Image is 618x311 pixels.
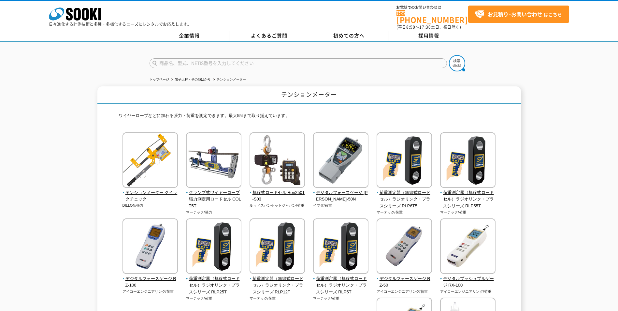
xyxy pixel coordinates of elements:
[250,132,305,189] img: 無線式ロードセル Ron2501-S03
[377,183,432,210] a: 荷重測定器（無線式ロードセル）ラジオリンク・プラスシリーズ RLP6T5
[229,31,309,41] a: よくあるご質問
[440,132,496,189] img: 荷重測定器（無線式ロードセル）ラジオリンク・プラスシリーズ RLP55T
[449,55,465,71] img: btn_search.png
[309,31,389,41] a: 初めての方へ
[250,269,305,296] a: 荷重測定器（無線式ロードセル）ラジオリンク・プラスシリーズ RLP12T
[440,269,496,289] a: デジタルプッシュプルゲージ RX-100
[150,78,169,81] a: トップページ
[250,203,305,208] p: ルッドスパンセットジャパン/荷重
[186,210,242,215] p: マーテック/張力
[377,218,432,275] img: デジタルフォースゲージ RZ-50
[186,132,241,189] img: クランプ式ワイヤーロープ張力測定用ロードセル COLT5T
[122,183,178,203] a: テンションメーター クイックチェック
[313,275,369,296] span: 荷重測定器（無線式ロードセル）ラジオリンク・プラスシリーズ RLP5T
[419,24,431,30] span: 17:30
[377,289,432,294] p: アイコーエンジニアリング/荷重
[313,183,369,203] a: デジタルフォースゲージ [PERSON_NAME]-50N
[389,31,469,41] a: 採用情報
[122,275,178,289] span: デジタルフォースゲージ RZ-100
[333,32,365,39] span: 初めての方へ
[119,112,500,123] p: ワイヤーロープなどに加わる張力・荷重を測定できます。最大55tまで取り揃えています。
[313,269,369,296] a: 荷重測定器（無線式ロードセル）ラジオリンク・プラスシリーズ RLP5T
[122,189,178,203] span: テンションメーター クイックチェック
[212,76,246,83] li: テンションメーター
[440,189,496,210] span: 荷重測定器（無線式ロードセル）ラジオリンク・プラスシリーズ RLP55T
[250,183,305,203] a: 無線式ロードセル Ron2501-S03
[186,218,241,275] img: 荷重測定器（無線式ロードセル）ラジオリンク・プラスシリーズ RLP25T
[122,203,178,208] p: DILLON/張力
[186,189,242,210] span: クランプ式ワイヤーロープ張力測定用ロードセル COLT5T
[97,86,521,104] h1: テンションメーター
[440,275,496,289] span: デジタルプッシュプルゲージ RX-100
[475,9,562,19] span: はこちら
[250,296,305,301] p: マーテック/荷重
[440,218,496,275] img: デジタルプッシュプルゲージ RX-100
[377,189,432,210] span: 荷重測定器（無線式ロードセル）ラジオリンク・プラスシリーズ RLP6T5
[377,275,432,289] span: デジタルフォースゲージ RZ-50
[377,210,432,215] p: マーテック/荷重
[186,183,242,210] a: クランプ式ワイヤーロープ張力測定用ロードセル COLT5T
[250,189,305,203] span: 無線式ロードセル Ron2501-S03
[440,183,496,210] a: 荷重測定器（無線式ロードセル）ラジオリンク・プラスシリーズ RLP55T
[186,275,242,296] span: 荷重測定器（無線式ロードセル）ラジオリンク・プラスシリーズ RLP25T
[313,189,369,203] span: デジタルフォースゲージ [PERSON_NAME]-50N
[440,210,496,215] p: マーテック/荷重
[406,24,415,30] span: 8:50
[122,132,178,189] img: テンションメーター クイックチェック
[313,132,368,189] img: デジタルフォースゲージ ZTS-50N
[250,275,305,296] span: 荷重測定器（無線式ロードセル）ラジオリンク・プラスシリーズ RLP12T
[377,132,432,189] img: 荷重測定器（無線式ロードセル）ラジオリンク・プラスシリーズ RLP6T5
[122,269,178,289] a: デジタルフォースゲージ RZ-100
[150,31,229,41] a: 企業情報
[122,289,178,294] p: アイコーエンジニアリング/荷重
[377,269,432,289] a: デジタルフォースゲージ RZ-50
[49,22,192,26] p: 日々進化する計測技術と多種・多様化するニーズにレンタルでお応えします。
[250,218,305,275] img: 荷重測定器（無線式ロードセル）ラジオリンク・プラスシリーズ RLP12T
[313,218,368,275] img: 荷重測定器（無線式ロードセル）ラジオリンク・プラスシリーズ RLP5T
[396,24,461,30] span: (平日 ～ 土日、祝日除く)
[122,218,178,275] img: デジタルフォースゲージ RZ-100
[440,289,496,294] p: アイコーエンジニアリング/荷重
[186,269,242,296] a: 荷重測定器（無線式ロードセル）ラジオリンク・プラスシリーズ RLP25T
[175,78,211,81] a: 電子天秤・その他はかり
[488,10,542,18] strong: お見積り･お問い合わせ
[313,203,369,208] p: イマダ/荷重
[186,296,242,301] p: マーテック/荷重
[150,58,447,68] input: 商品名、型式、NETIS番号を入力してください
[396,6,468,9] span: お電話でのお問い合わせは
[313,296,369,301] p: マーテック/荷重
[396,10,468,23] a: [PHONE_NUMBER]
[468,6,569,23] a: お見積り･お問い合わせはこちら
